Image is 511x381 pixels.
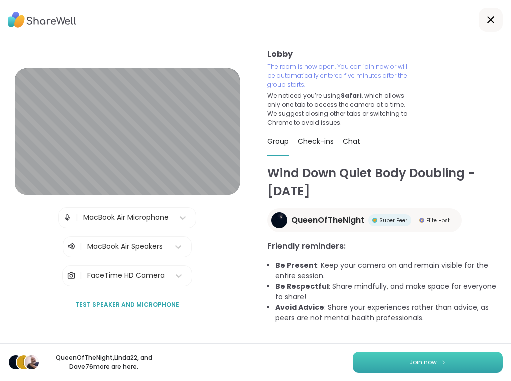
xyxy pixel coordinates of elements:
[275,260,499,281] li: : Keep your camera on and remain visible for the entire session.
[9,355,23,369] img: QueenOfTheNight
[22,356,26,369] span: L
[267,91,411,127] p: We noticed you’re using , which allows only one tab to access the camera at a time. We suggest cl...
[271,212,287,228] img: QueenOfTheNight
[8,8,76,31] img: ShareWell Logo
[291,214,364,226] span: QueenOfTheNight
[409,358,437,367] span: Join now
[75,300,179,309] span: Test speaker and microphone
[441,359,447,365] img: ShareWell Logomark
[267,208,462,232] a: QueenOfTheNightQueenOfTheNightSuper PeerSuper PeerElite HostElite Host
[426,217,450,224] span: Elite Host
[267,48,499,60] h3: Lobby
[353,352,503,373] button: Join now
[275,281,499,302] li: : Share mindfully, and make space for everyone to share!
[48,353,160,371] p: QueenOfTheNight , Linda22 , and Dave76 more are here.
[419,218,424,223] img: Elite Host
[267,240,499,252] h3: Friendly reminders:
[275,302,324,312] b: Avoid Advice
[298,136,334,146] span: Check-ins
[67,266,76,286] img: Camera
[80,266,82,286] span: |
[275,281,329,291] b: Be Respectful
[275,302,499,323] li: : Share your experiences rather than advice, as peers are not mental health professionals.
[343,136,360,146] span: Chat
[25,355,39,369] img: Dave76
[83,212,169,223] div: MacBook Air Microphone
[267,136,289,146] span: Group
[341,91,362,100] b: Safari
[267,62,411,89] p: The room is now open. You can join now or will be automatically entered five minutes after the gr...
[275,260,317,270] b: Be Present
[76,208,78,228] span: |
[80,241,82,253] span: |
[372,218,377,223] img: Super Peer
[267,164,499,200] h1: Wind Down Quiet Body Doubling - [DATE]
[63,208,72,228] img: Microphone
[379,217,407,224] span: Super Peer
[71,294,183,315] button: Test speaker and microphone
[87,270,165,281] div: FaceTime HD Camera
